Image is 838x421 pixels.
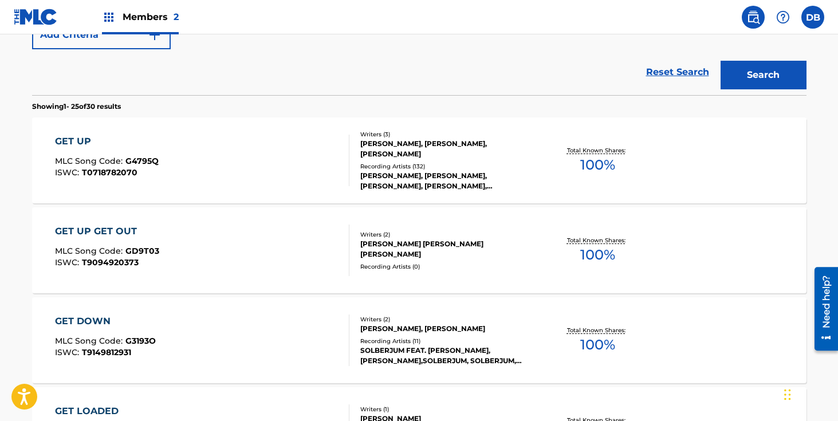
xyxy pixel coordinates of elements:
iframe: Chat Widget [781,366,838,421]
img: Top Rightsholders [102,10,116,24]
iframe: Resource Center [806,263,838,355]
img: search [746,10,760,24]
div: [PERSON_NAME], [PERSON_NAME] [360,324,533,334]
div: [PERSON_NAME], [PERSON_NAME], [PERSON_NAME], [PERSON_NAME], [PERSON_NAME] [360,171,533,191]
div: GET DOWN [55,314,156,328]
span: GD9T03 [125,246,159,256]
button: Search [721,61,806,89]
a: GET UPMLC Song Code:G4795QISWC:T0718782070Writers (3)[PERSON_NAME], [PERSON_NAME], [PERSON_NAME]R... [32,117,806,203]
span: T9149812931 [82,347,131,357]
span: 100 % [580,155,615,175]
p: Showing 1 - 25 of 30 results [32,101,121,112]
a: Reset Search [640,60,715,85]
span: G4795Q [125,156,159,166]
span: MLC Song Code : [55,336,125,346]
p: Total Known Shares: [567,236,628,245]
span: G3193O [125,336,156,346]
div: Recording Artists ( 0 ) [360,262,533,271]
span: MLC Song Code : [55,156,125,166]
img: 9d2ae6d4665cec9f34b9.svg [148,28,162,42]
button: Add Criteria [32,21,171,49]
span: T0718782070 [82,167,137,178]
div: GET LOADED [55,404,161,418]
div: [PERSON_NAME], [PERSON_NAME], [PERSON_NAME] [360,139,533,159]
span: T9094920373 [82,257,139,267]
div: Help [772,6,794,29]
span: ISWC : [55,257,82,267]
p: Total Known Shares: [567,326,628,335]
a: Public Search [742,6,765,29]
span: Members [123,10,179,23]
div: GET UP GET OUT [55,225,159,238]
div: SOLBERJUM FEAT. [PERSON_NAME], [PERSON_NAME],SOLBERJUM, SOLBERJUM, [GEOGRAPHIC_DATA], [GEOGRAPHIC... [360,345,533,366]
div: Writers ( 1 ) [360,405,533,414]
span: ISWC : [55,167,82,178]
span: ISWC : [55,347,82,357]
p: Total Known Shares: [567,146,628,155]
span: 100 % [580,245,615,265]
div: Recording Artists ( 132 ) [360,162,533,171]
div: Recording Artists ( 11 ) [360,337,533,345]
div: User Menu [801,6,824,29]
div: Writers ( 2 ) [360,230,533,239]
img: help [776,10,790,24]
div: Drag [784,377,791,412]
img: MLC Logo [14,9,58,25]
span: 2 [174,11,179,22]
span: MLC Song Code : [55,246,125,256]
div: Writers ( 2 ) [360,315,533,324]
div: GET UP [55,135,159,148]
div: [PERSON_NAME] [PERSON_NAME] [PERSON_NAME] [360,239,533,259]
span: 100 % [580,335,615,355]
div: Writers ( 3 ) [360,130,533,139]
a: GET DOWNMLC Song Code:G3193OISWC:T9149812931Writers (2)[PERSON_NAME], [PERSON_NAME]Recording Arti... [32,297,806,383]
a: GET UP GET OUTMLC Song Code:GD9T03ISWC:T9094920373Writers (2)[PERSON_NAME] [PERSON_NAME] [PERSON_... [32,207,806,293]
